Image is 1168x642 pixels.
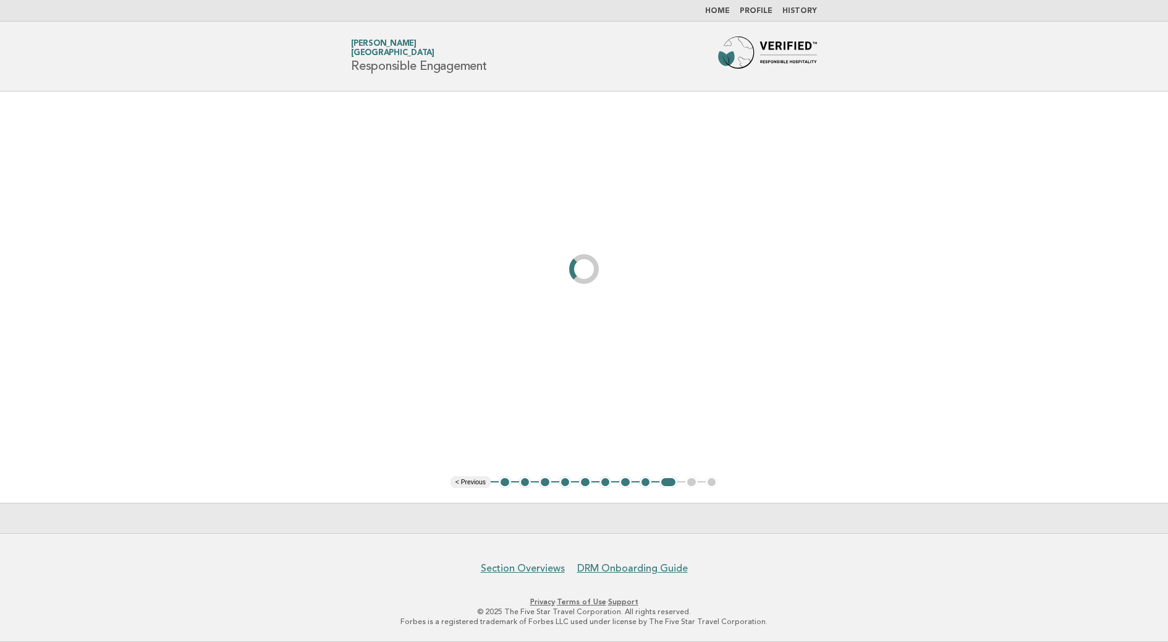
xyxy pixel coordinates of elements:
[206,617,962,627] p: Forbes is a registered trademark of Forbes LLC used under license by The Five Star Travel Corpora...
[782,7,817,15] a: History
[206,597,962,607] p: · ·
[206,607,962,617] p: © 2025 The Five Star Travel Corporation. All rights reserved.
[351,40,434,57] a: [PERSON_NAME][GEOGRAPHIC_DATA]
[577,562,688,575] a: DRM Onboarding Guide
[530,597,555,606] a: Privacy
[718,36,817,76] img: Forbes Travel Guide
[481,562,565,575] a: Section Overviews
[705,7,730,15] a: Home
[351,49,434,58] span: [GEOGRAPHIC_DATA]
[740,7,772,15] a: Profile
[608,597,638,606] a: Support
[351,40,487,72] h1: Responsible Engagement
[557,597,606,606] a: Terms of Use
